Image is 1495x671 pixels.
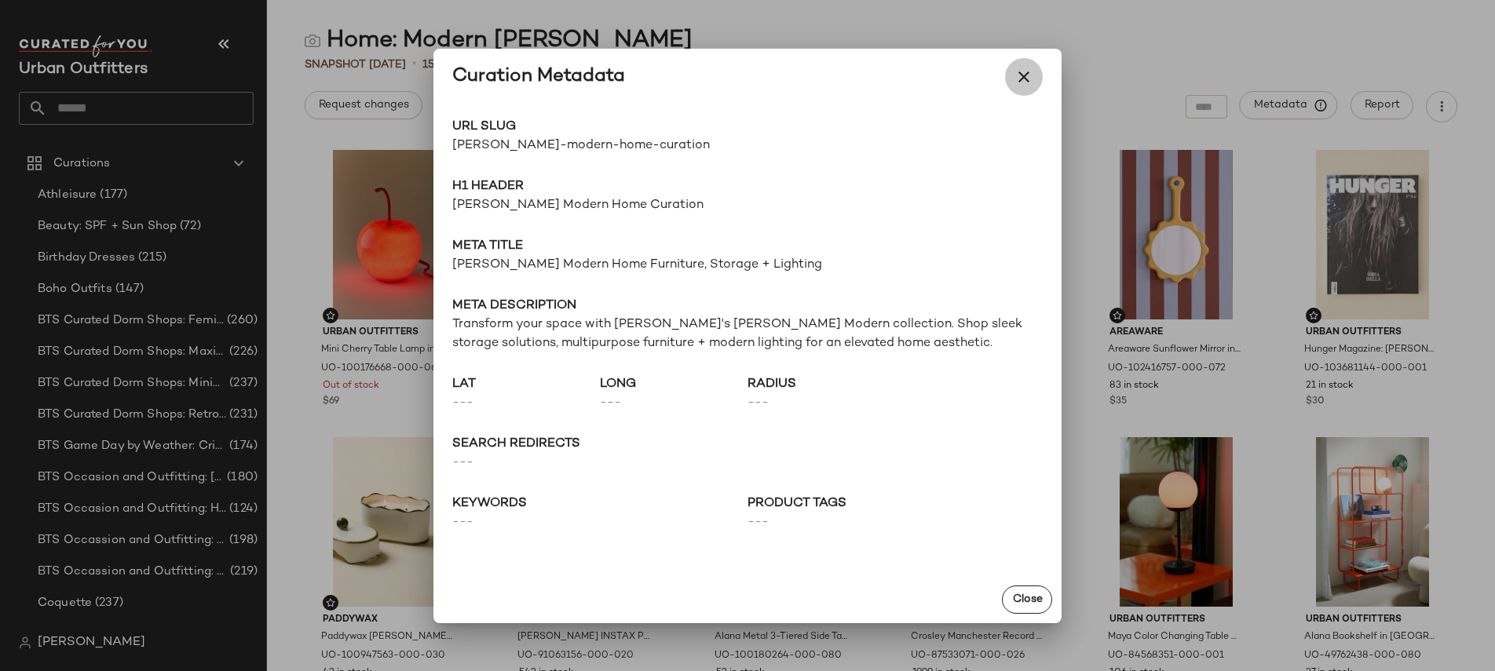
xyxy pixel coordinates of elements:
[452,297,1043,315] span: Meta description
[452,196,1043,215] span: [PERSON_NAME] Modern Home Curation
[600,375,747,394] span: long
[452,137,747,155] span: [PERSON_NAME]-modern-home-curation
[747,494,1043,513] span: Product Tags
[452,177,1043,196] span: H1 Header
[747,394,895,413] span: ---
[452,237,1043,256] span: Meta title
[452,375,600,394] span: lat
[452,64,625,89] div: Curation Metadata
[452,315,1043,353] span: Transform your space with [PERSON_NAME]'s [PERSON_NAME] Modern collection. Shop sleek storage sol...
[1011,593,1042,606] span: Close
[452,256,1043,275] span: [PERSON_NAME] Modern Home Furniture, Storage + Lighting
[452,118,747,137] span: URL Slug
[452,494,747,513] span: keywords
[600,394,747,413] span: ---
[452,394,600,413] span: ---
[452,513,747,532] span: ---
[747,375,895,394] span: radius
[1002,585,1052,614] button: Close
[452,454,1043,472] span: ---
[452,435,1043,454] span: search redirects
[747,513,1043,532] span: ---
